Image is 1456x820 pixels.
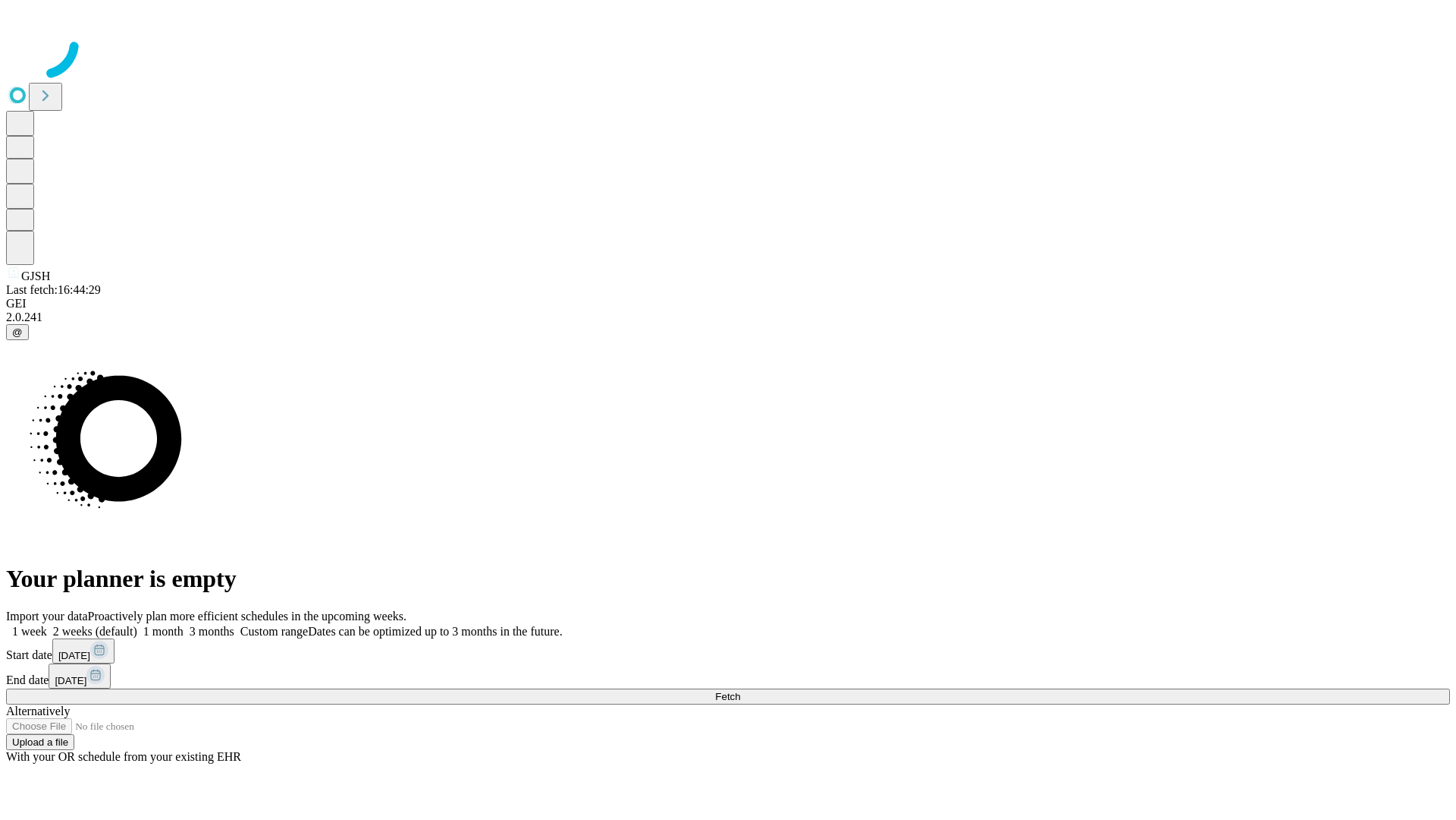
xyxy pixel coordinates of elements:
[6,705,70,717] span: Alternatively
[6,639,1450,664] div: Start date
[53,625,137,638] span: 2 weeks (default)
[55,675,86,686] span: [DATE]
[6,610,88,623] span: Import your data
[6,734,74,750] button: Upload a file
[6,283,101,296] span: Last fetch: 16:44:29
[6,689,1450,705] button: Fetch
[58,650,90,661] span: [DATE]
[6,297,1450,311] div: GEI
[6,664,1450,689] div: End date
[88,610,406,623] span: Proactively plan more efficient schedules in the upcoming weeks.
[6,311,1450,324] div: 2.0.241
[6,324,29,340] button: @
[52,639,115,664] button: [DATE]
[190,625,234,638] span: 3 months
[12,625,47,638] span: 1 week
[6,565,1450,593] h1: Your planner is empty
[308,625,562,638] span: Dates can be optimized up to 3 months in the future.
[240,625,308,638] span: Custom range
[6,750,241,763] span: With your OR schedule from your existing EHR
[21,270,50,282] span: GJSH
[49,664,111,689] button: [DATE]
[143,625,184,638] span: 1 month
[715,691,740,702] span: Fetch
[12,326,23,338] span: @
